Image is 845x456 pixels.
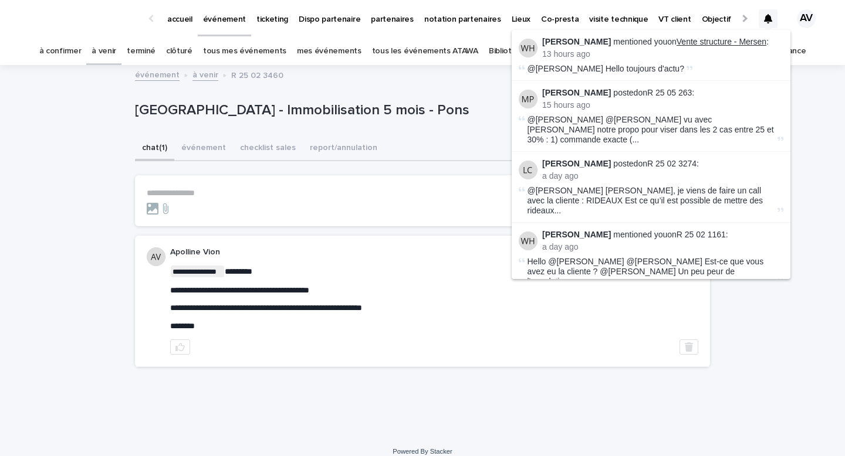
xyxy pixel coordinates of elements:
[372,38,478,65] a: tous les événements ATAWA
[680,339,698,355] button: Delete post
[393,448,452,455] a: Powered By Stacker
[677,230,726,239] a: R 25 02 1161
[542,88,783,98] p: posted on :
[528,115,775,144] span: @[PERSON_NAME] @[PERSON_NAME] vu avec [PERSON_NAME] notre propo pour viser dans les 2 cas entre 2...
[797,9,816,28] div: AV
[39,38,82,65] a: à confirmer
[528,186,775,215] span: @[PERSON_NAME] [PERSON_NAME], je viens de faire un call avec la cliente : RIDEAUX Est ce qu’il es...
[519,39,538,57] img: William Hearsey
[135,67,180,81] a: événement
[647,88,692,97] a: R 25 05 263
[303,137,384,161] button: report/annulation
[542,159,611,168] strong: [PERSON_NAME]
[677,37,766,46] a: Vente structure - Mersen
[519,232,538,250] img: William Hearsey
[135,137,174,161] button: chat (1)
[233,137,303,161] button: checklist sales
[231,68,283,81] p: R 25 02 3460
[170,339,190,355] button: like this post
[542,230,611,239] strong: [PERSON_NAME]
[92,38,116,65] a: à venir
[127,38,156,65] a: terminé
[174,137,233,161] button: événement
[542,171,783,181] p: a day ago
[528,257,775,286] span: Hello @[PERSON_NAME] @[PERSON_NAME] Est-ce que vous avez eu la cliente ? @[PERSON_NAME] Un peu pe...
[542,37,611,46] strong: [PERSON_NAME]
[528,64,684,73] span: @[PERSON_NAME] Hello toujours d'actu?
[542,230,783,240] p: mentioned you on :
[519,90,538,108] img: Maureen Pilaud
[542,159,783,169] p: posted on :
[297,38,361,65] a: mes événements
[542,49,783,59] p: 13 hours ago
[542,242,783,252] p: a day ago
[135,102,619,119] p: [GEOGRAPHIC_DATA] - Immobilisation 5 mois - Pons
[542,100,783,110] p: 15 hours ago
[170,247,626,257] p: Apolline Vion
[203,38,286,65] a: tous mes événements
[192,67,218,81] a: à venir
[519,161,538,179] img: Léa Cardin
[166,38,192,65] a: clôturé
[542,37,783,47] p: mentioned you on :
[489,38,547,65] a: Bibliothèque 3D
[542,88,611,97] strong: [PERSON_NAME]
[647,159,697,168] a: R 25 02 3274
[23,7,137,30] img: Ls34BcGeRexTGTNfXpUC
